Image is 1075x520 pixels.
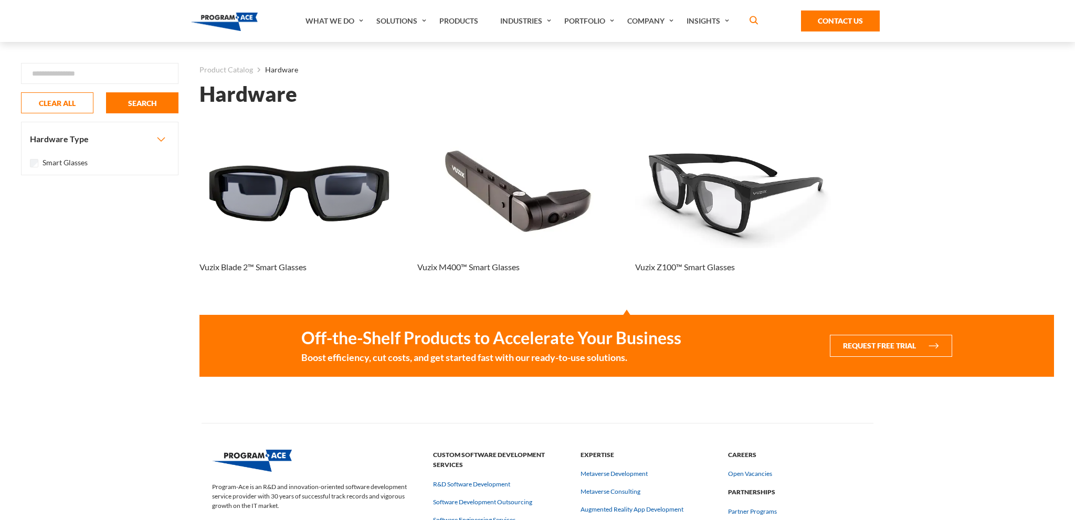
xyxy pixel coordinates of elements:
[581,450,715,460] strong: Expertise
[728,469,772,479] a: Open Vacancies
[635,261,735,273] h3: Vuzix Z100™ Smart Glasses
[30,159,38,167] input: Smart Glasses
[433,497,532,507] a: Software Development Outsourcing
[191,13,258,31] img: Program-Ace
[43,157,88,168] label: Smart Glasses
[199,85,297,103] h1: Hardware
[253,63,298,77] li: Hardware
[417,135,618,289] a: Thumbnail - Vuzix M400™ Smart Glasses Vuzix M400™ Smart Glasses
[728,450,863,460] strong: Careers
[635,135,836,289] a: Thumbnail - Vuzix Z100™ Smart Glasses Vuzix Z100™ Smart Glasses
[301,327,681,348] strong: Off-the-Shelf Products to Accelerate Your Business
[199,261,307,273] h3: Vuzix Blade 2™ Smart Glasses
[199,135,401,289] a: Thumbnail - Vuzix Blade 2™ Smart Glasses Vuzix Blade 2™ Smart Glasses
[581,487,640,496] a: Metaverse Consulting
[301,351,681,364] small: Boost efficiency, cut costs, and get started fast with our ready-to-use solutions.
[581,451,715,459] a: Expertise
[199,63,253,77] a: Product Catalog
[22,122,178,156] button: Hardware Type
[199,63,1054,77] nav: breadcrumb
[728,507,777,516] a: Partner Programs
[21,92,93,113] button: CLEAR ALL
[581,469,648,479] a: Metaverse Development
[417,261,520,273] h3: Vuzix M400™ Smart Glasses
[433,480,510,489] a: R&D Software Development
[830,335,952,357] button: Request Free Trial
[433,461,568,469] a: Custom Software Development Services
[581,505,683,514] a: Augmented Reality App Development
[801,10,880,31] a: Contact Us
[212,450,292,472] img: Program-Ace
[728,487,863,497] strong: Partnerships
[433,450,568,470] strong: Custom Software Development Services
